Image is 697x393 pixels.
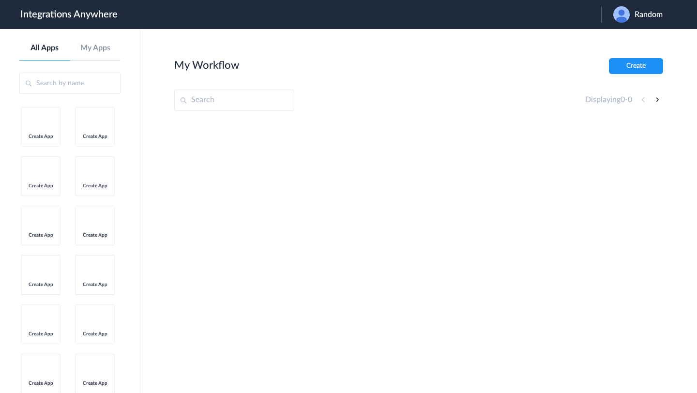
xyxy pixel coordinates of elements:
h1: Integrations Anywhere [20,9,118,20]
h2: My Workflow [174,59,239,72]
input: Search by name [19,73,121,94]
h4: Displaying - [585,95,632,105]
span: Create App [80,183,110,189]
a: All Apps [19,44,70,53]
span: Create App [80,232,110,238]
span: Create App [80,331,110,337]
span: Create App [26,232,56,238]
img: user.png [613,6,630,23]
input: Search [174,90,294,111]
span: 0 [628,96,632,104]
span: Create App [80,134,110,139]
a: My Apps [70,44,121,53]
span: Create App [26,134,56,139]
span: Create App [26,331,56,337]
span: Random [635,10,663,19]
span: Create App [26,380,56,386]
span: Create App [80,380,110,386]
span: Create App [26,183,56,189]
span: Create App [80,282,110,287]
span: 0 [621,96,625,104]
span: Create App [26,282,56,287]
button: Create [609,58,663,74]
